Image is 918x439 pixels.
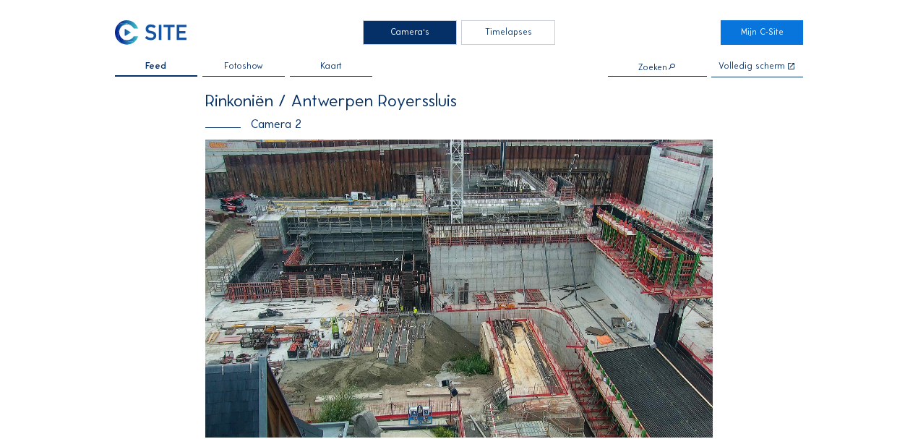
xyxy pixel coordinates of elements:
span: Fotoshow [224,62,263,71]
div: Rinkoniën / Antwerpen Royerssluis [205,93,713,110]
a: Mijn C-Site [721,20,803,44]
img: Image [205,140,713,438]
span: Feed [145,62,166,71]
img: C-SITE Logo [115,20,187,44]
div: Volledig scherm [718,62,785,72]
div: Camera's [363,20,457,44]
div: Timelapses [461,20,555,44]
a: C-SITE Logo [115,20,197,44]
div: Camera 2 [205,118,713,130]
span: Kaart [320,62,342,71]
